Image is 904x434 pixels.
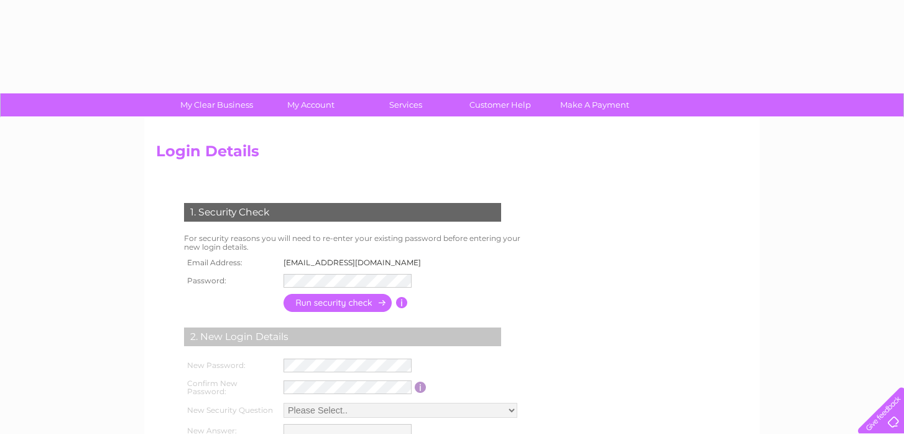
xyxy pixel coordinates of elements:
[543,93,646,116] a: Make A Payment
[181,356,280,375] th: New Password:
[184,328,501,346] div: 2. New Login Details
[280,255,431,271] td: [EMAIL_ADDRESS][DOMAIN_NAME]
[165,93,268,116] a: My Clear Business
[396,297,408,308] input: Information
[354,93,457,116] a: Services
[415,382,427,393] input: Information
[260,93,362,116] a: My Account
[449,93,551,116] a: Customer Help
[181,375,280,400] th: Confirm New Password:
[156,143,748,166] h2: Login Details
[181,255,280,271] th: Email Address:
[181,271,280,291] th: Password:
[184,203,501,222] div: 1. Security Check
[181,400,280,421] th: New Security Question
[181,231,534,255] td: For security reasons you will need to re-enter your existing password before entering your new lo...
